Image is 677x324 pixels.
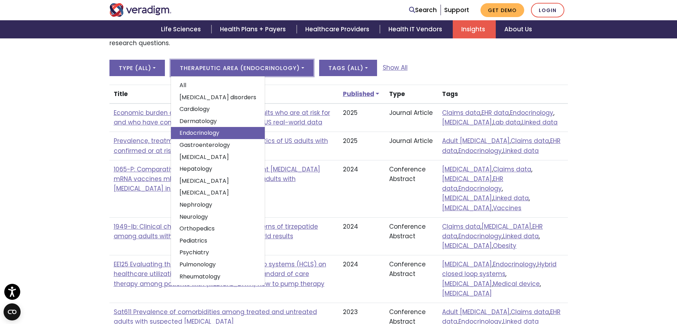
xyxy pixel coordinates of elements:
a: [MEDICAL_DATA] disorders [171,91,265,103]
a: [MEDICAL_DATA] [442,165,492,174]
a: Neurology [171,211,265,223]
a: Lab data [493,118,521,127]
a: [MEDICAL_DATA] [171,187,265,199]
a: Economic burden of [MEDICAL_DATA] among adults who are at risk for and who have confirmed [MEDICA... [114,108,330,127]
a: Orthopedics [171,223,265,235]
button: Tags (All) [319,60,377,76]
a: Claims data [511,137,549,145]
a: Life Sciences [152,20,211,38]
a: [MEDICAL_DATA] [442,194,492,202]
td: Conference Abstract [385,255,438,303]
iframe: Drift Chat Widget [541,273,668,315]
a: Claims data [493,165,531,174]
td: , , , , , , [438,217,568,255]
a: [MEDICAL_DATA] [442,241,492,250]
a: EHR data [442,137,560,155]
a: Obesity [493,241,516,250]
a: Endocrinology [171,127,265,139]
a: Medical device [493,280,540,288]
a: Cardiology [171,103,265,115]
td: 2025 [339,103,385,132]
a: Linked data [522,118,558,127]
a: Adult [MEDICAL_DATA] [442,308,510,316]
td: , , , , [438,132,568,160]
a: [MEDICAL_DATA] [442,204,492,212]
td: Journal Article [385,132,438,160]
a: Linked data [503,147,539,155]
button: Therapeutic area (Endocrinology) [171,60,313,76]
a: Pediatrics [171,234,265,246]
a: Health Plans + Payers [211,20,296,38]
td: 2025 [339,132,385,160]
a: Health IT Vendors [380,20,453,38]
a: Gastroenterology [171,139,265,151]
a: Vaccines [493,204,521,212]
a: Insights [453,20,496,38]
a: All [171,79,265,91]
th: Type [385,85,438,103]
a: About Us [496,20,541,38]
a: Claims data [442,222,480,231]
a: Linked data [503,232,539,240]
a: Adult [MEDICAL_DATA] [442,137,510,145]
th: Title [109,85,339,103]
button: Open CMP widget [4,303,21,320]
a: [MEDICAL_DATA] [442,289,492,298]
a: [MEDICAL_DATA] [482,222,531,231]
a: [MEDICAL_DATA] [171,175,265,187]
a: Healthcare Providers [297,20,380,38]
td: Conference Abstract [385,160,438,217]
a: [MEDICAL_DATA] [442,175,492,183]
a: Hepatology [171,163,265,175]
a: Endocrinology [510,108,553,117]
a: Show All [383,63,408,73]
a: Pulmonology [171,259,265,271]
td: Conference Abstract [385,217,438,255]
a: Endocrinology [458,232,502,240]
a: Nephrology [171,199,265,211]
a: [MEDICAL_DATA] [442,260,492,269]
img: Veradigm logo [109,3,172,17]
td: , , , , , [438,103,568,132]
td: Journal Article [385,103,438,132]
td: 2024 [339,217,385,255]
a: Prevalence, treatment patterns, and characteristics of US adults with confirmed or at risk for [M... [114,137,328,155]
a: [MEDICAL_DATA] [442,118,492,127]
a: Search [409,5,437,15]
a: 1949-lb: Clinical characteristics and dosing patterns of tirzepatide among adults without [MEDICA... [114,222,318,240]
a: Get Demo [480,3,524,17]
th: Tags [438,85,568,103]
a: [MEDICAL_DATA] [171,151,265,163]
a: Endocrinology [493,260,536,269]
a: EHR data [442,222,543,240]
a: [MEDICAL_DATA] [442,280,492,288]
a: Endocrinology [458,184,502,193]
a: EE125 Evaluating the impact of hybrid closed-loop systems (HCLS) on healthcare utilization and co... [114,260,326,288]
td: , , , , , [438,255,568,303]
td: 2024 [339,160,385,217]
a: Support [444,6,469,14]
a: Endocrinology [458,147,502,155]
a: Dermatology [171,115,265,127]
a: Published [343,90,380,98]
td: 2024 [339,255,385,303]
a: Rheumatology [171,270,265,282]
a: 1065-P: Comparative effectiveness of the bivalent [MEDICAL_DATA] mRNA vaccines mRNA1273-222 and B... [114,165,320,193]
a: Linked data [493,194,529,202]
td: , , , , , , , , [438,160,568,217]
a: EHR data [482,108,509,117]
a: Claims data [511,308,549,316]
button: Type (All) [109,60,165,76]
a: Login [531,3,564,17]
a: Claims data [442,108,480,117]
a: Psychiatry [171,246,265,259]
